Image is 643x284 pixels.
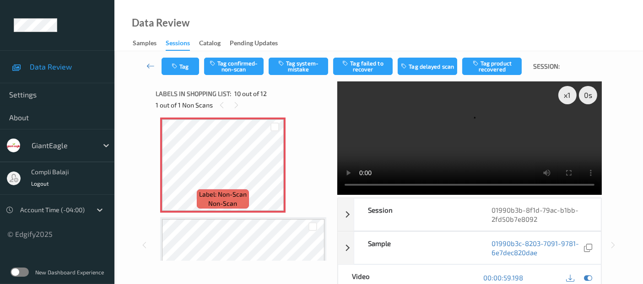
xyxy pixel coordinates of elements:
[166,38,190,51] div: Sessions
[230,38,278,50] div: Pending Updates
[483,273,523,282] a: 00:00:59.198
[462,58,522,75] button: Tag product recovered
[132,18,189,27] div: Data Review
[492,239,582,257] a: 01990b3c-8203-7091-9781-6e7dec820dae
[579,86,597,104] div: 0 s
[204,58,264,75] button: Tag confirmed-non-scan
[534,62,560,71] span: Session:
[156,89,231,98] span: Labels in shopping list:
[333,58,393,75] button: Tag failed to recover
[156,99,331,111] div: 1 out of 1 Non Scans
[354,232,477,264] div: Sample
[230,37,287,50] a: Pending Updates
[199,190,247,199] span: Label: Non-Scan
[199,38,221,50] div: Catalog
[338,198,601,231] div: Session01990b3b-8f1d-79ac-b1bb-2fd50b7e8092
[269,58,328,75] button: Tag system-mistake
[133,38,157,50] div: Samples
[208,199,237,208] span: non-scan
[199,37,230,50] a: Catalog
[478,198,601,230] div: 01990b3b-8f1d-79ac-b1bb-2fd50b7e8092
[162,58,199,75] button: Tag
[558,86,577,104] div: x 1
[398,58,457,75] button: Tag delayed scan
[338,231,601,264] div: Sample01990b3c-8203-7091-9781-6e7dec820dae
[166,37,199,51] a: Sessions
[234,89,267,98] span: 10 out of 12
[133,37,166,50] a: Samples
[354,198,477,230] div: Session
